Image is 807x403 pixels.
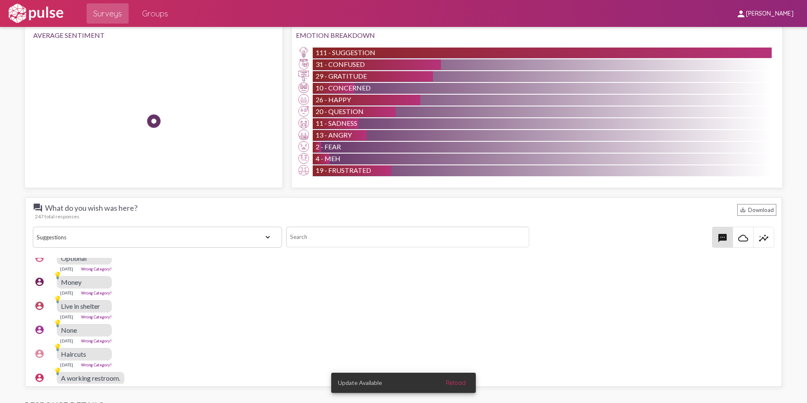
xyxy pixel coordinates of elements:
[61,254,87,262] span: Optional
[298,82,309,93] img: Concerned
[298,71,309,81] img: Gratitude
[338,379,382,387] span: Update Available
[34,277,45,287] mat-icon: account_circle
[60,338,73,343] div: [DATE]
[34,373,45,383] mat-icon: account_circle
[298,94,309,105] img: Happy
[81,315,112,319] a: Wrong Category?
[296,31,778,39] div: Emotion Breakdown
[298,165,309,175] img: Frustrated
[286,227,529,247] input: Search
[60,290,73,295] div: [DATE]
[61,326,77,334] span: None
[93,6,122,21] span: Surveys
[738,233,748,243] mat-icon: cloud_queue
[207,48,232,73] img: Happy
[60,314,73,319] div: [DATE]
[759,233,769,243] mat-icon: insights
[34,349,45,359] mat-icon: account_circle
[316,143,341,151] span: 2 - Fear
[53,295,62,303] div: 💡
[316,48,375,56] span: 111 - Suggestion
[81,363,112,367] a: Wrong Category?
[53,343,62,351] div: 💡
[298,59,309,69] img: Confused
[316,166,371,174] span: 19 - Frustrated
[729,5,800,21] button: [PERSON_NAME]
[61,302,100,310] span: Live in shelter
[34,301,45,311] mat-icon: account_circle
[717,233,728,243] mat-icon: textsms
[60,266,73,271] div: [DATE]
[298,130,309,140] img: Angry
[746,10,794,18] span: [PERSON_NAME]
[87,3,129,24] a: Surveys
[316,84,371,92] span: 10 - Concerned
[298,153,309,164] img: Meh
[33,203,159,213] span: What do you wish was here?
[60,362,73,367] div: [DATE]
[33,31,274,39] div: Average Sentiment
[53,271,62,279] div: 💡
[737,204,776,216] div: Download
[35,213,776,220] div: 247 total responses
[142,6,168,21] span: Groups
[81,339,112,343] a: Wrong Category?
[316,131,352,139] span: 13 - Angry
[81,267,112,271] a: Wrong Category?
[736,9,746,19] mat-icon: person
[316,154,340,162] span: 4 - Meh
[135,3,175,24] a: Groups
[316,107,364,115] span: 20 - Question
[61,350,86,358] span: Haircuts
[298,47,309,58] img: Suggestion
[34,253,45,263] mat-icon: account_circle
[316,60,365,68] span: 31 - Confused
[61,278,82,286] span: Money
[298,118,309,128] img: Sadness
[740,207,746,213] mat-icon: Download
[446,379,466,387] span: Reload
[316,119,357,127] span: 11 - Sadness
[34,325,45,335] mat-icon: account_circle
[316,95,351,103] span: 26 - Happy
[33,203,43,213] mat-icon: question_answer
[298,141,309,152] img: Fear
[7,3,65,24] img: white-logo.svg
[53,319,62,327] div: 💡
[298,106,309,117] img: Question
[53,367,62,375] div: 💡
[439,375,472,390] button: Reload
[61,374,120,382] span: A working restroom.
[81,291,112,295] a: Wrong Category?
[316,72,367,80] span: 29 - Gratitude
